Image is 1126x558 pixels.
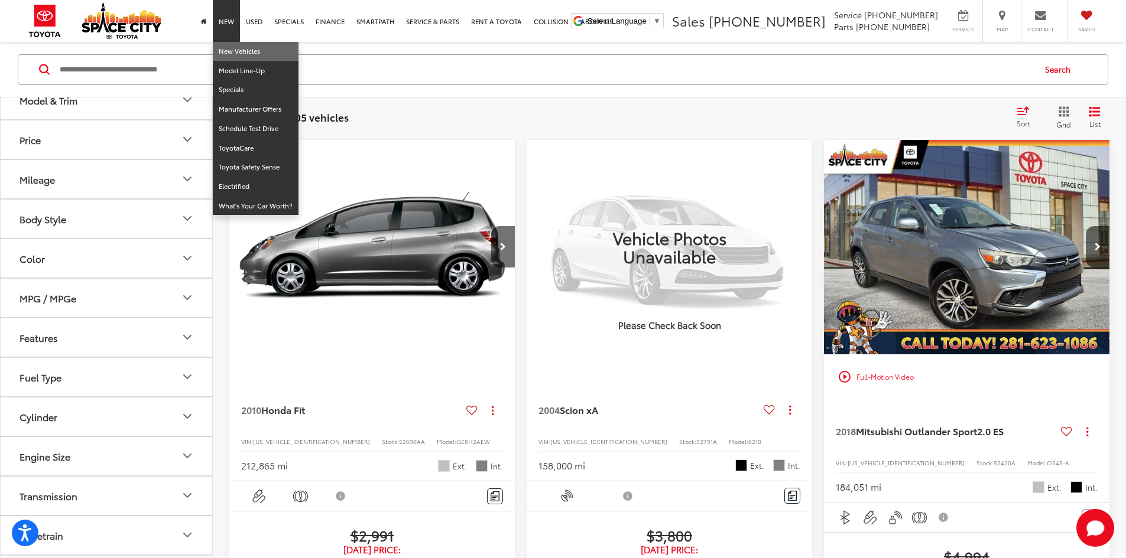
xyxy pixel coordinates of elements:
[1047,458,1069,467] span: OS45-A
[864,9,938,21] span: [PHONE_NUMBER]
[1073,25,1099,33] span: Saved
[491,491,500,501] img: Comments
[180,93,194,107] div: Model & Trim
[696,437,717,446] span: 52791A
[1,318,213,356] button: FeaturesFeatures
[1027,458,1047,467] span: Model:
[538,403,560,416] span: 2004
[836,424,856,438] span: 2018
[823,140,1111,354] a: 2018 Mitsubishi Outlander Sport 2.0 ES 4x22018 Mitsubishi Outlander Sport 2.0 ES 4x22018 Mitsubis...
[293,489,308,504] img: Emergency Brake Assist
[836,425,1056,438] a: 2018Mitsubishi Outlander Sport2.0 ES
[253,437,370,446] span: [US_VEHICLE_IDENTIFICATION_NUMBER]
[213,80,298,100] a: Specials
[679,437,696,446] span: Stock:
[476,460,488,472] span: Gray
[1011,105,1043,129] button: Select sort value
[538,544,800,556] span: [DATE] Price:
[180,251,194,265] div: Color
[213,158,298,177] a: Toyota Safety Sense
[934,505,954,530] button: View Disclaimer
[773,459,785,471] span: Dark Charcoal
[1027,25,1054,33] span: Contact
[492,406,494,415] span: dropdown dots
[241,544,503,556] span: [DATE] Price:
[836,458,848,467] span: VIN:
[20,173,55,184] div: Mileage
[784,488,800,504] button: Comments
[1,239,213,277] button: ColorColor
[180,528,194,542] div: Drivetrain
[788,491,797,501] img: Comments
[241,403,462,416] a: 2010Honda Fit
[1,120,213,158] button: PricePrice
[650,17,650,25] span: ​
[382,437,399,446] span: Stock:
[20,529,63,540] div: Drivetrain
[180,488,194,502] div: Transmission
[994,458,1015,467] span: 52420A
[213,119,298,139] a: Schedule Test Drive
[560,488,575,503] img: Satellite Radio
[1086,427,1088,436] span: dropdown dots
[788,460,800,471] span: Int.
[1,515,213,554] button: DrivetrainDrivetrain
[672,11,705,30] span: Sales
[229,140,516,354] a: 2010 Honda Fit Base FWD2010 Honda Fit Base FWD2010 Honda Fit Base FWD2010 Honda Fit Base FWD
[82,2,161,39] img: Space City Toyota
[888,510,903,525] img: Keyless Entry
[538,526,800,544] span: $3,800
[491,461,503,472] span: Int.
[863,510,878,525] img: Aux Input
[213,42,298,61] a: New Vehicles
[823,140,1111,354] div: 2018 Mitsubishi Outlander Sport 2.0 ES 0
[989,25,1015,33] span: Map
[550,437,667,446] span: [US_VEHICLE_IDENTIFICATION_NUMBER]
[180,449,194,463] div: Engine Size
[735,459,747,471] span: Black Sand Pearl
[709,11,826,30] span: [PHONE_NUMBER]
[789,405,791,415] span: dropdown dots
[538,459,585,472] div: 158,000 mi
[180,132,194,146] div: Price
[527,140,812,354] img: Vehicle Photos Unavailable Please Check Back Soon
[180,172,194,186] div: Mileage
[487,488,503,504] button: Comments
[1056,119,1071,129] span: Grid
[491,226,515,267] button: Next image
[20,410,57,422] div: Cylinder
[823,140,1111,355] img: 2018 Mitsubishi Outlander Sport 2.0 ES 4x2
[20,331,58,342] div: Features
[482,400,503,420] button: Actions
[229,140,516,354] div: 2010 Honda Fit Base 0
[848,458,965,467] span: [US_VEHICLE_IDENTIFICATION_NUMBER]
[1034,54,1088,84] button: Search
[1,199,213,237] button: Body StyleBody Style
[527,140,812,354] a: VIEW_DETAILS
[241,437,253,446] span: VIN:
[1043,105,1080,129] button: Grid View
[1,159,213,198] button: MileageMileage
[600,484,657,508] button: View Disclaimer
[1076,509,1114,547] button: Toggle Chat Window
[20,213,66,224] div: Body Style
[213,197,298,216] a: What's Your Car Worth?
[1,357,213,396] button: Fuel TypeFuel Type
[1017,118,1030,128] span: Sort
[856,21,930,32] span: [PHONE_NUMBER]
[977,424,1004,438] span: 2.0 ES
[976,458,994,467] span: Stock:
[213,177,298,197] a: Electrified
[453,461,467,472] span: Ext.
[588,17,661,25] a: Select Language​
[437,437,456,446] span: Model:
[750,460,764,471] span: Ext.
[399,437,425,446] span: 52690AA
[180,409,194,423] div: Cylinder
[213,61,298,81] a: Model Line-Up
[20,133,41,145] div: Price
[1,397,213,435] button: CylinderCylinder
[1080,105,1109,129] button: List View
[588,17,647,25] span: Select Language
[20,252,45,263] div: Color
